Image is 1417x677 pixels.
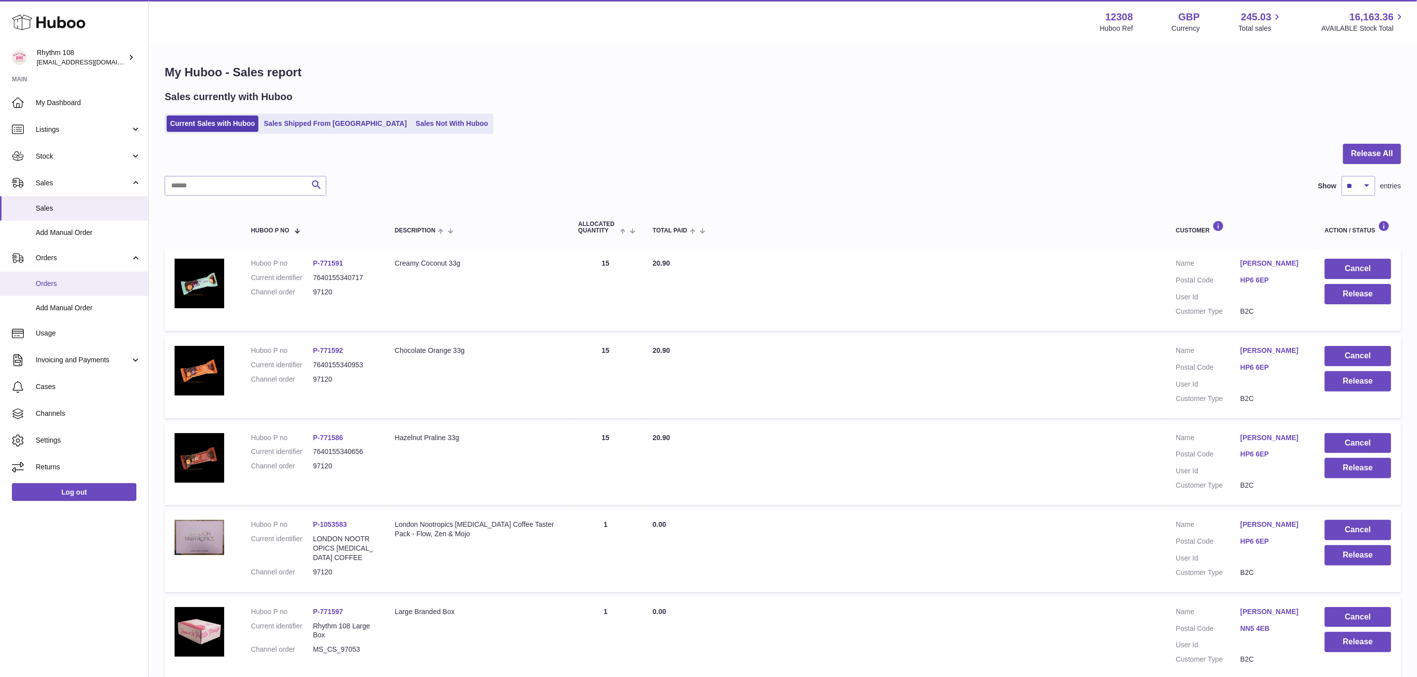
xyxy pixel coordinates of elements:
dt: Channel order [251,375,313,384]
strong: 12308 [1106,10,1133,24]
a: [PERSON_NAME] [1240,259,1305,268]
dt: Customer Type [1176,655,1240,664]
dd: B2C [1240,655,1305,664]
td: 15 [568,249,643,331]
div: Rhythm 108 [37,48,126,67]
span: Description [395,227,435,234]
span: 0.00 [653,608,666,616]
img: 123081684745551.jpg [175,346,224,395]
div: Hazelnut Praline 33g [395,433,558,443]
a: HP6 6EP [1240,537,1305,546]
div: London Nootropics [MEDICAL_DATA] Coffee Taster Pack - Flow, Zen & Mojo [395,520,558,539]
a: P-771591 [313,259,343,267]
dd: MS_CS_97053 [313,645,375,654]
dt: Huboo P no [251,346,313,355]
span: 0.00 [653,520,666,528]
dt: Channel order [251,461,313,471]
a: Sales Not With Huboo [412,115,492,132]
a: Current Sales with Huboo [167,115,258,132]
dt: Postal Code [1176,450,1240,461]
div: Huboo Ref [1100,24,1133,33]
span: Stock [36,152,130,161]
dt: Channel order [251,645,313,654]
span: My Dashboard [36,98,141,108]
div: Customer [1176,221,1305,234]
img: 123081684745583.jpg [175,259,224,308]
dd: 97120 [313,375,375,384]
button: Release [1325,284,1391,304]
dd: Rhythm 108 Large Box [313,621,375,640]
dt: Name [1176,259,1240,271]
a: NN5 4EB [1240,624,1305,633]
dt: User Id [1176,380,1240,389]
dt: Channel order [251,567,313,577]
strong: GBP [1178,10,1200,24]
dt: User Id [1176,640,1240,650]
dt: Customer Type [1176,394,1240,403]
a: 245.03 Total sales [1238,10,1283,33]
span: Returns [36,462,141,472]
span: Sales [36,204,141,213]
span: Invoicing and Payments [36,355,130,365]
a: P-771592 [313,346,343,354]
dt: User Id [1176,292,1240,302]
span: [EMAIL_ADDRESS][DOMAIN_NAME] [37,58,146,66]
td: 15 [568,336,643,418]
div: Action / Status [1325,221,1391,234]
span: 20.90 [653,346,670,354]
img: 123081684744870.jpg [175,607,224,657]
dt: Huboo P no [251,259,313,268]
button: Release [1325,545,1391,565]
div: Currency [1172,24,1200,33]
dd: 7640155340717 [313,273,375,282]
dt: Customer Type [1176,568,1240,577]
button: Cancel [1325,607,1391,627]
button: Release [1325,371,1391,392]
a: [PERSON_NAME] [1240,433,1305,443]
td: 15 [568,423,643,506]
span: Listings [36,125,130,134]
a: Sales Shipped From [GEOGRAPHIC_DATA] [260,115,410,132]
button: Cancel [1325,346,1391,366]
dt: User Id [1176,466,1240,476]
span: 20.90 [653,259,670,267]
img: 123081684745685.jpg [175,433,224,483]
span: ALLOCATED Quantity [578,221,617,234]
a: HP6 6EP [1240,276,1305,285]
div: Chocolate Orange 33g [395,346,558,355]
dt: Name [1176,520,1240,532]
span: Huboo P no [251,227,289,234]
span: Usage [36,329,141,338]
span: Total paid [653,227,687,234]
dt: Current identifier [251,621,313,640]
dt: Postal Code [1176,276,1240,287]
dd: 7640155340656 [313,447,375,456]
dt: Postal Code [1176,363,1240,375]
dt: Channel order [251,287,313,297]
button: Cancel [1325,433,1391,453]
a: [PERSON_NAME] [1240,346,1305,355]
span: Cases [36,382,141,392]
dt: Name [1176,346,1240,358]
span: Channels [36,409,141,418]
span: Orders [36,279,141,288]
button: Cancel [1325,520,1391,540]
span: Settings [36,436,141,445]
dt: Current identifier [251,273,313,282]
td: 1 [568,510,643,592]
div: Creamy Coconut 33g [395,259,558,268]
a: P-1053583 [313,520,347,528]
span: entries [1380,181,1401,191]
span: 16,163.36 [1350,10,1394,24]
dd: B2C [1240,481,1305,490]
button: Release All [1343,144,1401,164]
span: 20.90 [653,434,670,442]
dd: 97120 [313,567,375,577]
span: Sales [36,178,130,188]
h2: Sales currently with Huboo [165,90,293,104]
dd: 97120 [313,461,375,471]
dd: B2C [1240,568,1305,577]
a: 16,163.36 AVAILABLE Stock Total [1321,10,1405,33]
dt: Huboo P no [251,520,313,529]
a: P-771586 [313,434,343,442]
